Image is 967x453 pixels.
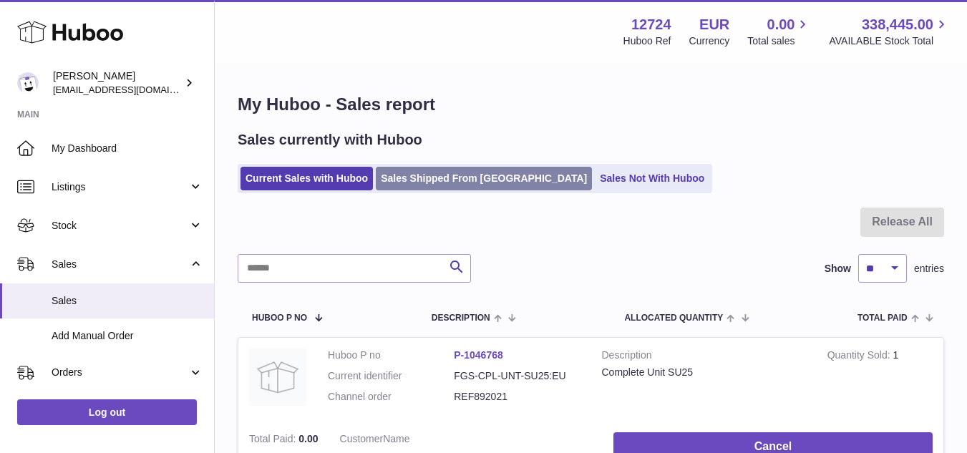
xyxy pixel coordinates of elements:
[328,390,454,404] dt: Channel order
[52,366,188,379] span: Orders
[17,399,197,425] a: Log out
[747,15,811,48] a: 0.00 Total sales
[52,180,188,194] span: Listings
[827,349,893,364] strong: Quantity Sold
[52,142,203,155] span: My Dashboard
[328,349,454,362] dt: Huboo P no
[857,313,908,323] span: Total paid
[829,15,950,48] a: 338,445.00 AVAILABLE Stock Total
[240,167,373,190] a: Current Sales with Huboo
[623,34,671,48] div: Huboo Ref
[602,349,806,366] strong: Description
[862,15,933,34] span: 338,445.00
[340,432,466,446] dt: Name
[624,313,723,323] span: ALLOCATED Quantity
[747,34,811,48] span: Total sales
[52,329,203,343] span: Add Manual Order
[631,15,671,34] strong: 12724
[52,258,188,271] span: Sales
[340,433,384,444] span: Customer
[825,262,851,276] label: Show
[17,72,39,94] img: internalAdmin-12724@internal.huboo.com
[914,262,944,276] span: entries
[52,219,188,233] span: Stock
[238,93,944,116] h1: My Huboo - Sales report
[817,338,943,422] td: 1
[376,167,592,190] a: Sales Shipped From [GEOGRAPHIC_DATA]
[298,433,318,444] span: 0.00
[454,349,503,361] a: P-1046768
[829,34,950,48] span: AVAILABLE Stock Total
[249,349,306,406] img: no-photo.jpg
[454,369,580,383] dd: FGS-CPL-UNT-SU25:EU
[328,369,454,383] dt: Current identifier
[53,84,210,95] span: [EMAIL_ADDRESS][DOMAIN_NAME]
[595,167,709,190] a: Sales Not With Huboo
[52,294,203,308] span: Sales
[699,15,729,34] strong: EUR
[689,34,730,48] div: Currency
[238,130,422,150] h2: Sales currently with Huboo
[767,15,795,34] span: 0.00
[252,313,307,323] span: Huboo P no
[454,390,580,404] dd: REF892021
[53,69,182,97] div: [PERSON_NAME]
[249,433,298,448] strong: Total Paid
[602,366,806,379] div: Complete Unit SU25
[432,313,490,323] span: Description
